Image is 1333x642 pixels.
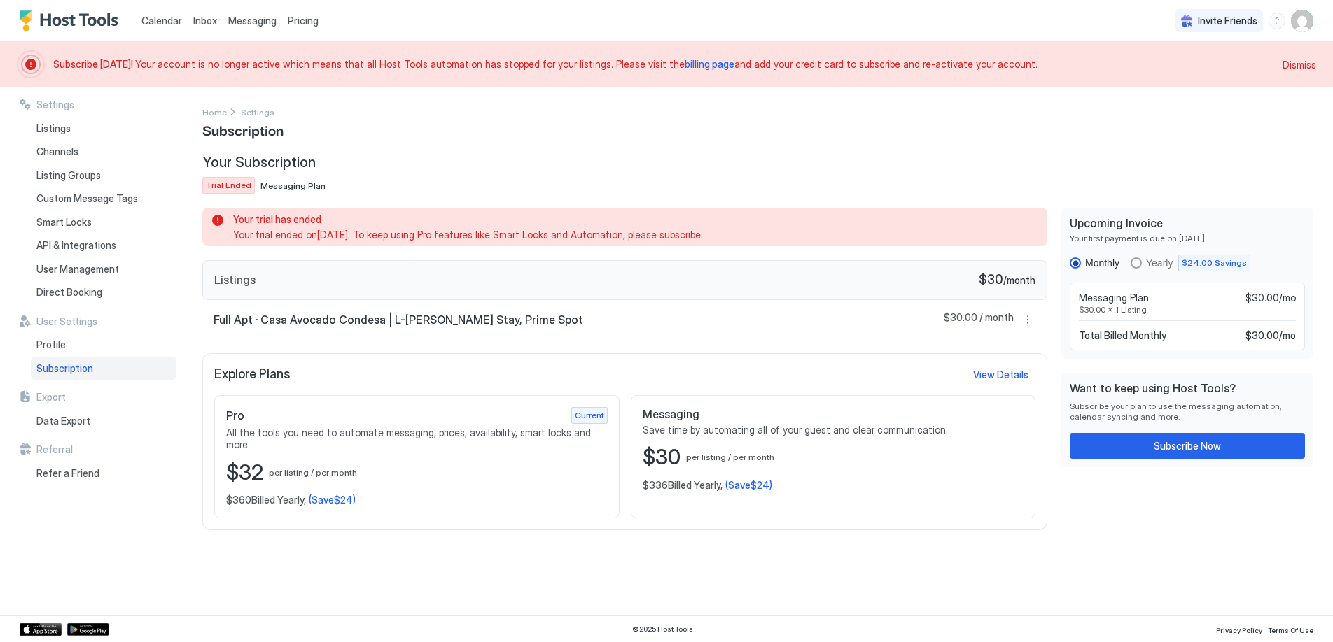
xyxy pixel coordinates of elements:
a: Privacy Policy [1216,622,1262,636]
span: Privacy Policy [1216,626,1262,634]
div: View Details [973,367,1028,382]
a: Google Play Store [67,623,109,636]
span: Messaging [228,15,277,27]
span: Your Subscription [202,154,326,171]
span: $32 [226,459,263,486]
span: Explore Plans [214,366,291,383]
span: Settings [241,107,274,117]
span: Total Billed Monthly [1079,329,1166,342]
div: Subscribe Now [1154,438,1221,453]
span: Current [575,409,604,422]
div: Breadcrumb [241,104,274,119]
a: Messaging [228,13,277,28]
span: $24.00 Savings [1182,257,1247,269]
span: $30.00 / mo [1245,329,1296,342]
span: Smart Locks [36,216,92,229]
span: Subscription [36,362,93,375]
span: Listings [214,273,256,287]
span: $360 Billed Yearly, [226,494,306,506]
button: Subscribe Now [1070,433,1305,459]
span: Settings [36,99,74,111]
button: More options [1019,311,1036,328]
span: Terms Of Use [1268,626,1313,634]
a: Refer a Friend [31,462,176,485]
a: Listing Groups [31,164,176,187]
span: Your trial ended on [DATE] . To keep using Pro features like Smart Locks and Automation, please s... [233,229,1031,241]
a: User Management [31,257,176,281]
span: Messaging Plan [260,180,326,191]
a: Data Export [31,409,176,433]
span: Messaging [643,407,699,421]
span: Calendar [141,15,182,27]
a: Channels [31,140,176,164]
span: Trial Ended [206,179,251,192]
span: $30.00 x 1 Listing [1079,304,1296,315]
span: Data Export [36,415,90,427]
span: Your trial has ended [233,213,1031,226]
a: App Store [20,623,62,636]
div: Dismiss [1283,57,1316,72]
span: $30 [979,272,1003,288]
span: Save time by automating all of your guest and clear communication. [643,424,1024,436]
div: yearly [1131,255,1250,271]
span: Pricing [288,15,319,27]
span: per listing / per month [269,467,357,478]
span: Messaging Plan [1079,292,1149,304]
span: Subscription [202,119,284,140]
a: Subscription [31,357,176,380]
span: © 2025 Host Tools [632,625,693,634]
span: Listing Groups [36,169,101,182]
span: Invite Friends [1198,15,1257,27]
a: billing page [685,58,734,70]
span: Refer a Friend [36,467,99,480]
div: Yearly [1146,257,1173,269]
a: Custom Message Tags [31,187,176,211]
span: Want to keep using Host Tools? [1070,381,1305,395]
div: menu [1019,311,1036,328]
span: User Management [36,263,119,276]
span: Pro [226,408,244,422]
div: Host Tools Logo [20,10,125,31]
a: Profile [31,333,176,357]
a: Terms Of Use [1268,622,1313,636]
span: Listings [36,122,71,135]
span: $336 Billed Yearly, [643,479,723,492]
span: Full Apt · Casa Avocado Condesa | L-[PERSON_NAME] Stay, Prime Spot [214,313,583,327]
span: All the tools you need to automate messaging, prices, availability, smart locks and more. [226,427,608,451]
a: Calendar [141,13,182,28]
span: per listing / per month [686,452,774,462]
div: RadioGroup [1070,255,1305,271]
a: Home [202,104,227,119]
span: Profile [36,338,66,351]
span: Home [202,107,227,117]
a: Listings [31,117,176,141]
span: Referral [36,443,73,456]
span: (Save $24 ) [309,494,356,506]
a: Inbox [193,13,217,28]
span: / month [1003,274,1035,287]
a: Direct Booking [31,280,176,304]
div: menu [1269,13,1285,29]
div: User profile [1291,10,1313,32]
span: Subscribe your plan to use the messaging automation, calendar syncing and more. [1070,401,1305,422]
span: Upcoming Invoice [1070,216,1305,230]
span: User Settings [36,315,97,328]
span: $30.00/mo [1245,292,1296,304]
div: Breadcrumb [202,104,227,119]
span: Export [36,391,66,404]
a: API & Integrations [31,234,176,257]
a: Settings [241,104,274,119]
span: Inbox [193,15,217,27]
span: Direct Booking [36,286,102,299]
span: Custom Message Tags [36,192,138,205]
a: Smart Locks [31,211,176,234]
span: Your first payment is due on [DATE] [1070,233,1305,243]
button: View Details [965,365,1035,384]
span: Subscribe [DATE]! [53,58,135,70]
span: $30.00 / month [944,311,1014,328]
span: Your account is no longer active which means that all Host Tools automation has stopped for your ... [53,58,1274,71]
